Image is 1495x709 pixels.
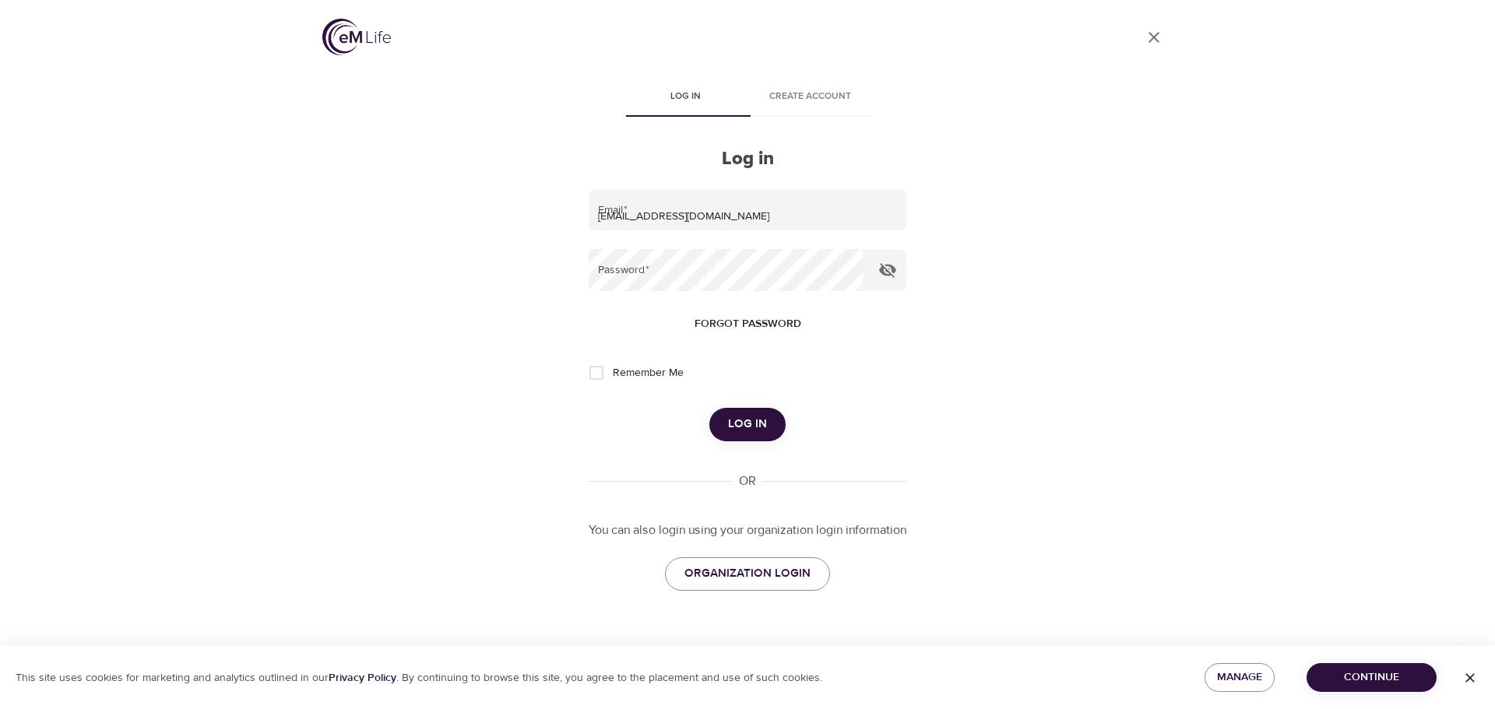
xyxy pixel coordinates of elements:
div: OR [733,472,762,490]
img: logo [322,19,391,55]
p: You can also login using your organization login information [589,521,906,539]
span: Log in [728,414,767,434]
span: Continue [1319,668,1424,687]
span: Remember Me [613,365,684,381]
button: Log in [709,408,786,440]
button: Manage [1205,663,1275,692]
a: close [1135,19,1173,56]
button: Continue [1307,663,1437,692]
span: ORGANIZATION LOGIN [684,563,811,584]
span: Create account [757,89,863,105]
span: Log in [632,89,738,105]
span: Forgot password [695,314,801,334]
button: Forgot password [688,310,807,339]
span: Manage [1217,668,1262,687]
a: Privacy Policy [329,671,396,685]
a: ORGANIZATION LOGIN [665,557,830,590]
h2: Log in [589,148,906,170]
div: disabled tabs example [589,79,906,117]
